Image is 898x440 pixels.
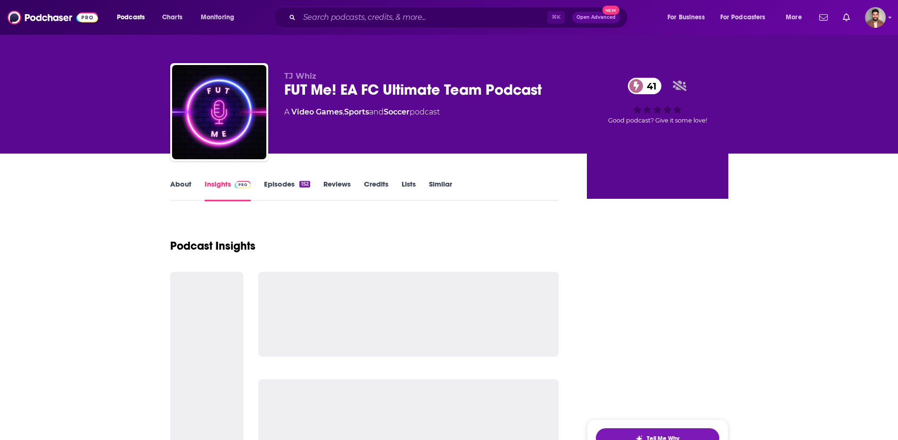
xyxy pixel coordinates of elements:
a: Soccer [384,107,410,116]
button: open menu [714,10,779,25]
button: open menu [110,10,157,25]
img: User Profile [865,7,886,28]
div: Search podcasts, credits, & more... [282,7,637,28]
a: Similar [429,179,452,201]
a: Charts [156,10,188,25]
div: 152 [299,181,310,187]
a: About [170,179,191,201]
span: More [786,11,802,24]
a: Sports [344,107,369,116]
span: For Podcasters [720,11,766,24]
div: 41Good podcast? Give it some love! [587,72,728,130]
a: Episodes152 [264,179,310,201]
button: Show profile menu [865,7,886,28]
img: FUT Me! EA FC Ultimate Team Podcast [172,65,266,159]
span: and [369,107,384,116]
button: open menu [779,10,814,25]
span: Open Advanced [577,15,616,20]
span: For Business [667,11,705,24]
span: Logged in as calmonaghan [865,7,886,28]
a: InsightsPodchaser Pro [205,179,251,201]
span: Podcasts [117,11,145,24]
h1: Podcast Insights [170,239,255,253]
span: ⌘ K [547,11,565,24]
a: Credits [364,179,388,201]
a: Show notifications dropdown [816,9,832,25]
span: Good podcast? Give it some love! [608,117,707,124]
a: Video Games [291,107,343,116]
span: TJ Whiz [284,72,316,81]
img: Podchaser - Follow, Share and Rate Podcasts [8,8,98,26]
button: Open AdvancedNew [572,12,620,23]
span: , [343,107,344,116]
input: Search podcasts, credits, & more... [299,10,547,25]
a: 41 [628,78,661,94]
button: open menu [194,10,247,25]
img: Podchaser Pro [235,181,251,188]
a: Show notifications dropdown [839,9,854,25]
span: New [602,6,619,15]
span: 41 [637,78,661,94]
div: A podcast [284,106,440,118]
span: Charts [162,11,182,24]
a: Lists [402,179,416,201]
span: Monitoring [201,11,234,24]
a: Reviews [323,179,351,201]
button: open menu [661,10,717,25]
